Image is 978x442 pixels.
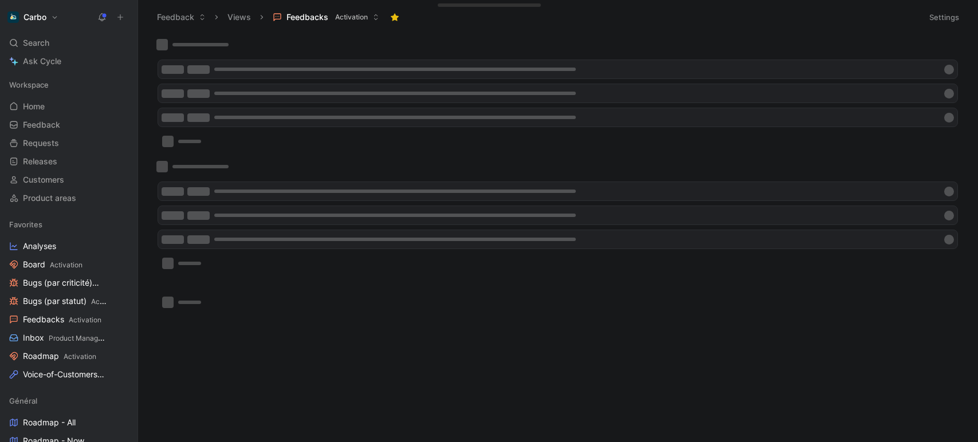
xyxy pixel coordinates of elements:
span: Home [23,101,45,112]
a: Bugs (par criticité)Activation [5,274,133,291]
span: Bugs (par statut) [23,295,107,307]
span: Activation [91,297,124,306]
span: Activation [69,315,101,324]
span: Général [9,395,37,407]
a: Releases [5,153,133,170]
div: Favorites [5,216,133,233]
img: Carbo [7,11,19,23]
span: Ask Cycle [23,54,61,68]
div: Search [5,34,133,52]
button: Settings [924,9,964,25]
h1: Carbo [23,12,46,22]
a: Voice-of-CustomersProduct Management [5,366,133,383]
span: Analyses [23,240,56,252]
span: Roadmap [23,350,96,362]
div: Général [5,392,133,409]
span: Inbox [23,332,106,344]
span: Activation [64,352,96,361]
span: Feedback [23,119,60,131]
span: Roadmap - All [23,417,76,428]
span: Activation [50,261,83,269]
div: Workspace [5,76,133,93]
span: Feedbacks [23,314,101,326]
span: Customers [23,174,64,186]
a: Roadmap - All [5,414,133,431]
span: Product areas [23,192,76,204]
a: Requests [5,135,133,152]
span: Activation [335,11,368,23]
button: Feedback [152,9,211,26]
span: Product Management [49,334,118,342]
a: BoardActivation [5,256,133,273]
a: InboxProduct Management [5,329,133,346]
span: Favorites [9,219,42,230]
button: CarboCarbo [5,9,61,25]
button: Views [222,9,256,26]
a: Feedback [5,116,133,133]
a: Home [5,98,133,115]
span: Board [23,259,83,271]
a: Analyses [5,238,133,255]
a: Customers [5,171,133,188]
a: Ask Cycle [5,53,133,70]
a: FeedbacksActivation [5,311,133,328]
span: Search [23,36,49,50]
a: RoadmapActivation [5,348,133,365]
span: Bugs (par criticité) [23,277,108,289]
button: FeedbacksActivation [268,9,384,26]
span: Releases [23,156,57,167]
span: Requests [23,137,59,149]
span: Feedbacks [286,11,328,23]
a: Product areas [5,190,133,207]
span: Workspace [9,79,49,90]
span: Voice-of-Customers [23,369,113,381]
a: Bugs (par statut)Activation [5,293,133,310]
